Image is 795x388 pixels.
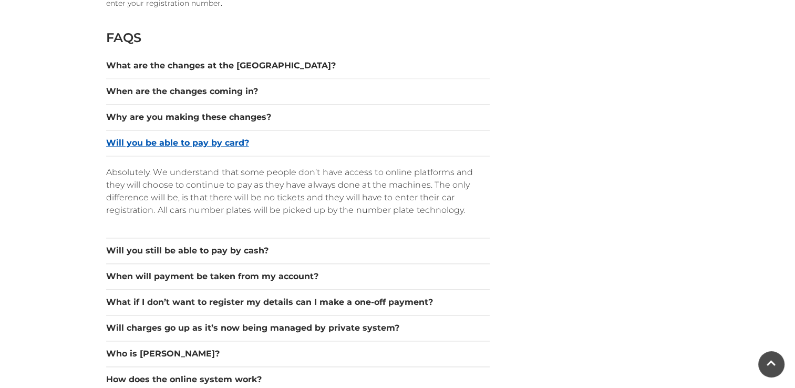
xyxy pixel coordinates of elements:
[106,322,490,334] button: Will charges go up as it’s now being managed by private system?
[106,137,490,149] button: Will you be able to pay by card?
[106,373,490,386] button: How does the online system work?
[106,244,490,257] button: Will you still be able to pay by cash?
[106,59,490,72] button: What are the changes at the [GEOGRAPHIC_DATA]?
[106,166,490,217] p: Absolutely. We understand that some people don’t have access to online platforms and they will ch...
[106,30,490,45] h2: FAQS
[106,270,490,283] button: When will payment be taken from my account?
[106,85,490,98] button: When are the changes coming in?
[106,296,490,309] button: What if I don’t want to register my details can I make a one-off payment?
[106,348,490,360] button: Who is [PERSON_NAME]?
[106,111,490,124] button: Why are you making these changes?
